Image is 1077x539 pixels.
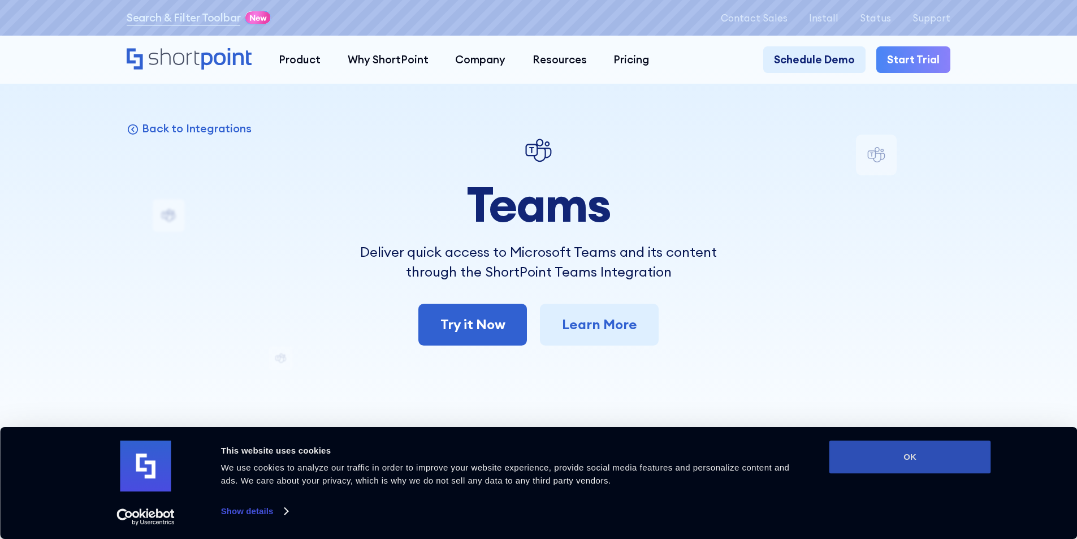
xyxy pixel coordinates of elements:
a: Resources [519,46,600,74]
span: We use cookies to analyze our traffic in order to improve your website experience, provide social... [221,463,790,485]
a: Status [860,12,891,23]
div: Product [279,51,321,68]
a: Product [265,46,334,74]
div: Resources [533,51,587,68]
p: Deliver quick access to Microsoft Teams and its content through the ShortPoint Teams Integration [336,242,740,282]
iframe: Chat Widget [873,408,1077,539]
a: Install [809,12,838,23]
h1: Teams [336,178,740,231]
a: Contact Sales [721,12,788,23]
img: Teams [522,135,555,167]
button: OK [829,441,991,473]
a: Schedule Demo [763,46,866,74]
div: Why ShortPoint [348,51,429,68]
a: Company [442,46,519,74]
p: Back to Integrations [142,121,251,136]
div: Company [455,51,505,68]
a: Try it Now [418,304,526,346]
a: Search & Filter Toolbar [127,10,241,26]
div: This website uses cookies [221,444,804,458]
a: Start Trial [876,46,950,74]
a: Home [127,48,252,71]
a: Usercentrics Cookiebot - opens in a new window [96,508,195,525]
div: Pricing [613,51,649,68]
a: Pricing [600,46,663,74]
img: logo [120,441,171,491]
a: Learn More [540,304,658,346]
a: Support [912,12,950,23]
a: Why ShortPoint [334,46,442,74]
div: Widget de chat [873,408,1077,539]
a: Back to Integrations [127,121,252,136]
a: Show details [221,503,288,520]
